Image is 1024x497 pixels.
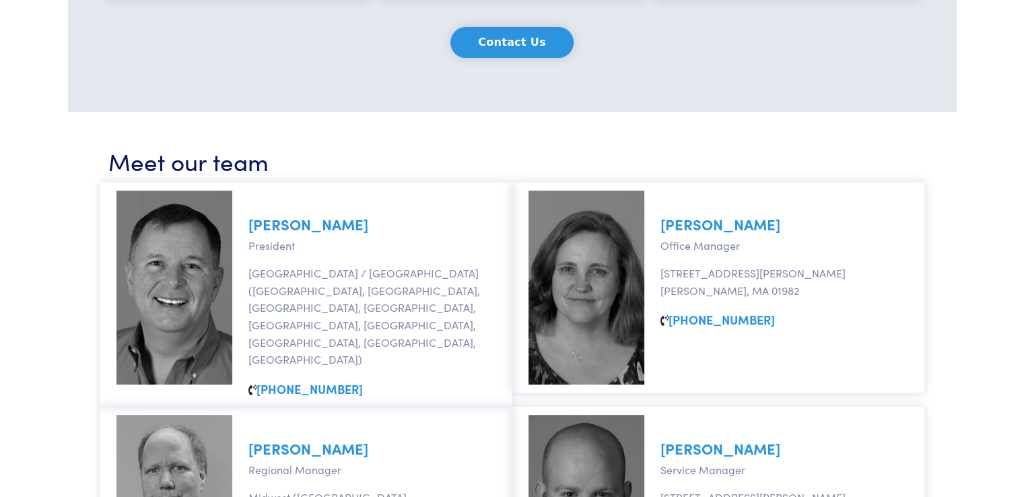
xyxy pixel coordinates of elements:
p: President [248,237,496,255]
a: [PERSON_NAME] [660,213,780,234]
h3: Meet our team [108,144,916,177]
a: [PHONE_NUMBER] [669,311,775,328]
a: [PERSON_NAME] [248,438,368,459]
p: [STREET_ADDRESS][PERSON_NAME] [PERSON_NAME], MA 01982 [660,265,908,299]
p: [GEOGRAPHIC_DATA] / [GEOGRAPHIC_DATA] ([GEOGRAPHIC_DATA], [GEOGRAPHIC_DATA], [GEOGRAPHIC_DATA], [... [248,265,496,368]
img: sarah-nickerson.jpg [528,191,644,385]
a: [PERSON_NAME] [248,213,368,234]
a: [PERSON_NAME] [660,438,780,459]
p: Service Manager [660,461,908,479]
a: [PHONE_NUMBER] [257,380,363,397]
p: Regional Manager [248,461,496,479]
img: marc-johnson.jpg [116,191,232,385]
p: Office Manager [660,237,908,255]
button: Contact Us [450,27,574,58]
